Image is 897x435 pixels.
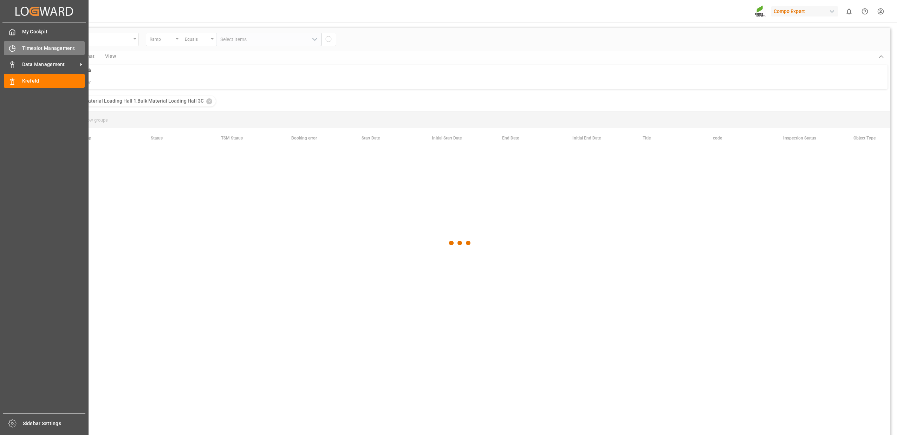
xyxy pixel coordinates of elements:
[4,74,85,87] a: Krefeld
[23,420,86,427] span: Sidebar Settings
[771,5,841,18] button: Compo Expert
[4,25,85,39] a: My Cockpit
[771,6,838,17] div: Compo Expert
[857,4,873,19] button: Help Center
[755,5,766,18] img: Screenshot%202023-09-29%20at%2010.02.21.png_1712312052.png
[4,41,85,55] a: Timeslot Management
[22,28,85,35] span: My Cockpit
[841,4,857,19] button: show 0 new notifications
[22,61,78,68] span: Data Management
[22,45,85,52] span: Timeslot Management
[22,77,85,85] span: Krefeld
